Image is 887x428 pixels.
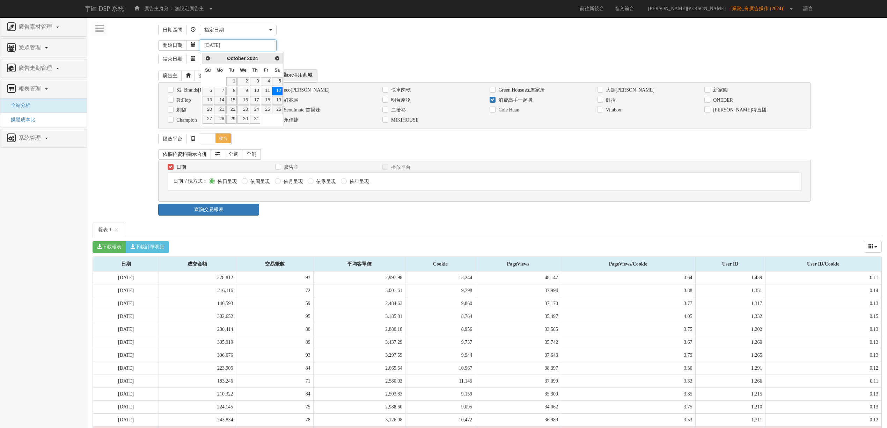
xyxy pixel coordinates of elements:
[203,54,212,63] a: Prev
[475,310,561,323] td: 35,497
[159,400,236,413] td: 224,145
[695,271,765,284] td: 1,439
[203,87,213,95] a: 6
[282,87,330,94] label: eco[PERSON_NAME]
[242,149,261,160] a: 全消
[313,375,405,387] td: 2,580.93
[282,117,299,124] label: 永佳捷
[236,284,313,297] td: 72
[216,178,237,185] label: 依日呈現
[475,297,561,310] td: 37,170
[159,323,236,336] td: 230,414
[274,68,280,73] span: Saturday
[214,87,226,95] a: 7
[561,413,695,426] td: 3.53
[561,349,695,362] td: 3.79
[475,362,561,375] td: 38,397
[159,310,236,323] td: 302,652
[405,284,475,297] td: 9,798
[214,106,226,114] a: 21
[215,133,231,143] span: 收合
[93,400,159,413] td: [DATE]
[205,56,211,61] span: Prev
[313,271,405,284] td: 2,997.98
[237,115,249,124] a: 30
[313,297,405,310] td: 2,484.63
[313,362,405,375] td: 2,665.54
[405,271,475,284] td: 13,244
[93,362,159,375] td: [DATE]
[313,336,405,349] td: 3,437.29
[282,97,299,104] label: 好兆頭
[765,284,881,297] td: 0.14
[195,71,213,81] a: 全選
[604,87,654,94] label: 大黑[PERSON_NAME]
[695,400,765,413] td: 1,210
[227,56,246,61] span: October
[313,323,405,336] td: 2,880.18
[604,97,616,104] label: 鮮拾
[765,310,881,323] td: 0.15
[389,117,419,124] label: MIKIHOUSE
[765,387,881,400] td: 0.13
[159,362,236,375] td: 223,905
[475,284,561,297] td: 37,994
[237,77,249,86] a: 2
[203,115,213,124] a: 27
[159,387,236,400] td: 210,322
[405,349,475,362] td: 9,944
[695,284,765,297] td: 1,351
[765,271,881,284] td: 0.11
[236,310,313,323] td: 95
[313,284,405,297] td: 3,001.61
[313,310,405,323] td: 3,185.81
[214,96,226,105] a: 14
[405,297,475,310] td: 9,860
[765,297,881,310] td: 0.13
[93,375,159,387] td: [DATE]
[17,65,56,71] span: 廣告走期管理
[765,257,881,271] div: User ID/Cookie
[226,106,237,114] a: 22
[236,297,313,310] td: 59
[224,149,243,160] a: 全選
[6,42,81,53] a: 受眾管理
[272,77,283,86] a: 5
[313,387,405,400] td: 2,503.83
[159,297,236,310] td: 146,593
[389,164,411,171] label: 播放平台
[17,135,44,141] span: 系統管理
[261,96,271,105] a: 18
[159,375,236,387] td: 183,246
[6,84,81,95] a: 報表管理
[261,87,271,95] a: 11
[765,413,881,426] td: 0.12
[695,297,765,310] td: 1,317
[240,68,247,73] span: Wednesday
[405,400,475,413] td: 9,095
[250,96,261,105] a: 17
[6,117,35,122] span: 媒體成本比
[272,87,283,95] a: 12
[93,336,159,349] td: [DATE]
[250,115,261,124] a: 31
[475,387,561,400] td: 35,300
[200,25,277,35] button: 指定日期
[93,271,159,284] td: [DATE]
[765,323,881,336] td: 0.13
[93,323,159,336] td: [DATE]
[864,241,882,253] div: Columns
[237,106,249,114] a: 23
[93,284,159,297] td: [DATE]
[475,413,561,426] td: 36,989
[348,178,369,185] label: 依年呈現
[126,241,169,253] button: 下載訂單明細
[405,387,475,400] td: 9,159
[250,77,261,86] a: 3
[236,387,313,400] td: 84
[17,86,44,92] span: 報表管理
[389,87,411,94] label: 快車肉乾
[159,284,236,297] td: 216,116
[236,257,313,271] div: 交易筆數
[93,223,124,237] a: 報表 1 -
